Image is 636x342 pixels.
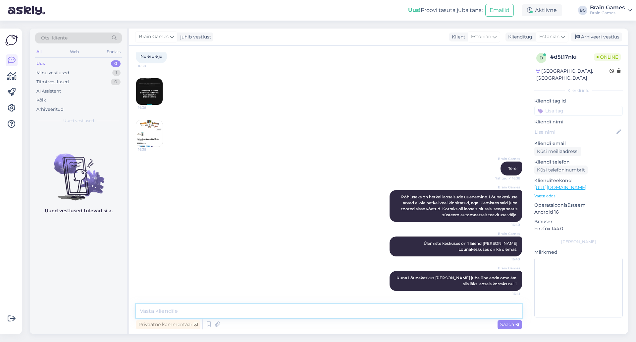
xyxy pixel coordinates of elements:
[36,88,61,95] div: AI Assistent
[408,6,483,14] div: Proovi tasuta juba täna:
[5,34,18,46] img: Askly Logo
[539,33,559,40] span: Estonian
[36,79,69,85] div: Tiimi vestlused
[495,291,520,296] span: 16:41
[495,231,520,236] span: Brain Games
[111,60,121,67] div: 0
[534,239,623,245] div: [PERSON_NAME]
[495,257,520,262] span: 16:40
[397,275,518,286] span: Kuna Lõunakeskus [PERSON_NAME] juba ühe enda oma ära, siis läks laoseis korraks nulli.
[540,55,543,60] span: d
[36,70,69,76] div: Minu vestlused
[534,140,623,147] p: Kliendi email
[590,5,632,16] a: Brain GamesBrain Games
[136,120,163,147] img: Attachment
[534,147,581,156] div: Küsi meiliaadressi
[495,156,520,161] span: Brain Games
[30,142,127,201] img: No chats
[534,88,623,94] div: Kliendi info
[536,68,609,82] div: [GEOGRAPHIC_DATA], [GEOGRAPHIC_DATA]
[136,320,200,329] div: Privaatne kommentaar
[36,60,45,67] div: Uus
[449,34,465,40] div: Klient
[401,194,518,217] span: Põhjuseks on hetkel laoseisude uuenemine. Lõunakeskuse arved ei ole hetkel veel kinnitatud, aga Ü...
[495,266,520,271] span: Brain Games
[35,47,43,56] div: All
[111,79,121,85] div: 0
[590,5,625,10] div: Brain Games
[534,98,623,104] p: Kliendi tag'id
[424,241,518,252] span: Ülemiste keskuses on 1 laiend [PERSON_NAME] Lõunakeskuses on ka olemas.
[508,166,517,171] span: Tere!
[136,78,163,105] img: Attachment
[500,321,519,327] span: Saada
[495,176,520,181] span: Nähtud ✓ 16:38
[534,225,623,232] p: Firefox 144.0
[138,64,163,69] span: 16:38
[534,218,623,225] p: Brauser
[485,4,514,17] button: Emailid
[534,202,623,209] p: Operatsioonisüsteem
[571,33,622,41] div: Arhiveeri vestlus
[138,105,163,110] span: 16:38
[534,106,623,116] input: Lisa tag
[534,209,623,216] p: Android 16
[495,185,520,190] span: Brain Games
[534,166,588,174] div: Küsi telefoninumbrit
[534,177,623,184] p: Klienditeekond
[471,33,491,40] span: Estonian
[495,222,520,227] span: 16:40
[578,6,587,15] div: BG
[36,106,64,113] div: Arhiveeritud
[534,249,623,256] p: Märkmed
[45,207,113,214] p: Uued vestlused tulevad siia.
[594,53,621,61] span: Online
[534,118,623,125] p: Kliendi nimi
[41,34,68,41] span: Otsi kliente
[112,70,121,76] div: 1
[63,118,94,124] span: Uued vestlused
[106,47,122,56] div: Socials
[36,97,46,103] div: Kõik
[550,53,594,61] div: # d5t17nki
[522,4,562,16] div: Aktiivne
[69,47,80,56] div: Web
[178,34,211,40] div: juhib vestlust
[139,33,169,40] span: Brain Games
[590,10,625,16] div: Brain Games
[140,54,162,59] span: No ei ole ju
[534,193,623,199] p: Vaata edasi ...
[535,128,615,136] input: Lisa nimi
[505,34,534,40] div: Klienditugi
[534,159,623,166] p: Kliendi telefon
[138,147,163,152] span: 16:38
[408,7,421,13] b: Uus!
[534,184,586,190] a: [URL][DOMAIN_NAME]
